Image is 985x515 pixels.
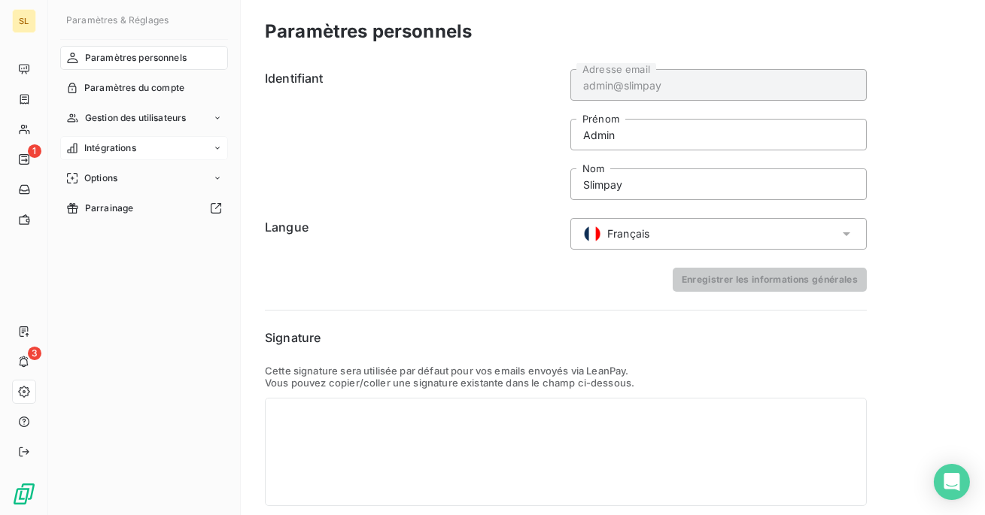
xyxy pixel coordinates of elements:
[265,365,867,377] p: Cette signature sera utilisée par défaut pour vos emails envoyés via LeanPay.
[570,168,867,200] input: placeholder
[12,9,36,33] div: SL
[60,166,228,190] a: Options
[265,377,867,389] p: Vous pouvez copier/coller une signature existante dans le champ ci-dessous.
[673,268,867,292] button: Enregistrer les informations générales
[84,141,136,155] span: Intégrations
[84,81,184,95] span: Paramètres du compte
[66,14,169,26] span: Paramètres & Réglages
[12,147,35,171] a: 1
[60,46,228,70] a: Paramètres personnels
[28,144,41,158] span: 1
[60,106,228,130] a: Gestion des utilisateurs
[60,136,228,160] a: Intégrations
[28,347,41,360] span: 3
[265,69,561,200] h6: Identifiant
[265,18,472,45] h3: Paramètres personnels
[60,76,228,100] a: Paramètres du compte
[265,329,867,347] h6: Signature
[265,218,561,250] h6: Langue
[934,464,970,500] div: Open Intercom Messenger
[570,119,867,150] input: placeholder
[607,226,649,241] span: Français
[85,111,187,125] span: Gestion des utilisateurs
[84,171,117,185] span: Options
[60,196,228,220] a: Parrainage
[570,69,867,101] input: placeholder
[85,201,134,215] span: Parrainage
[85,51,187,65] span: Paramètres personnels
[12,482,36,506] img: Logo LeanPay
